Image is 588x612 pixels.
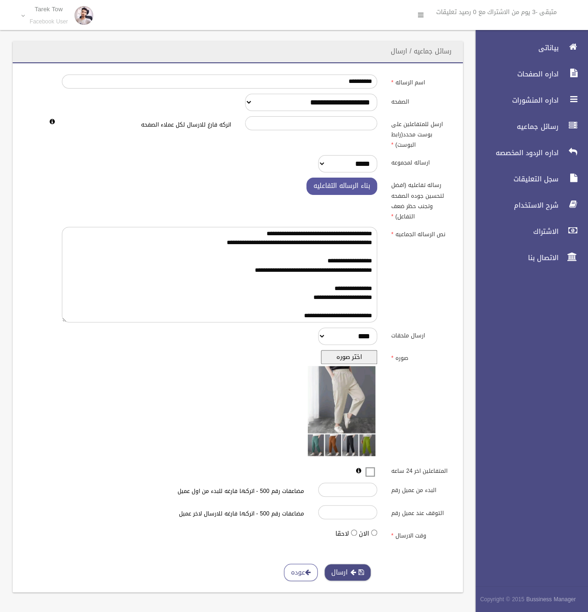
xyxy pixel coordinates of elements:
[380,42,463,60] header: رسائل جماعيه / ارسال
[468,247,588,268] a: الاتصال بنا
[384,528,457,541] label: وقت الارسال
[468,43,561,52] span: بياناتى
[135,511,304,517] h6: مضاعفات رقم 500 - اتركها فارغه للارسال لاخر عميل
[384,94,457,107] label: الصفحه
[384,328,457,341] label: ارسال ملحقات
[135,488,304,494] h6: مضاعفات رقم 500 - اتركها فارغه للبدء من اول عميل
[30,18,68,25] small: Facebook User
[468,122,561,131] span: رسائل جماعيه
[480,594,524,605] span: Copyright © 2015
[468,221,588,242] a: الاشتراك
[468,169,588,189] a: سجل التعليقات
[306,178,377,195] button: بناء الرساله التفاعليه
[468,201,561,210] span: شرح الاستخدام
[321,350,377,364] button: اختر صوره
[384,505,457,518] label: التوقف عند عميل رقم
[335,528,349,539] label: لاحقا
[468,116,588,137] a: رسائل جماعيه
[62,122,231,128] h6: اتركه فارغ للارسال لكل عملاء الصفحه
[468,142,588,163] a: اداره الردود المخصصه
[359,528,369,539] label: الان
[324,564,371,581] button: ارسال
[384,178,457,222] label: رساله تفاعليه (افضل لتحسين جوده الصفحه وتجنب حظر ضعف التفاعل)
[384,116,457,150] label: ارسل للمتفاعلين على بوست محدد(رابط البوست)
[468,37,588,58] a: بياناتى
[30,6,68,13] p: Tarek Tow
[468,227,561,236] span: الاشتراك
[384,350,457,363] label: صوره
[468,195,588,216] a: شرح الاستخدام
[384,463,457,476] label: المتفاعلين اخر 24 ساعه
[384,155,457,168] label: ارساله لمجموعه
[468,90,588,111] a: اداره المنشورات
[384,227,457,240] label: نص الرساله الجماعيه
[384,75,457,88] label: اسم الرساله
[468,148,561,157] span: اداره الردود المخصصه
[284,564,318,581] a: عوده
[468,174,561,184] span: سجل التعليقات
[468,69,561,79] span: اداره الصفحات
[468,64,588,84] a: اداره الصفحات
[306,364,377,458] img: معاينه الصوره
[384,483,457,496] label: البدء من عميل رقم
[468,96,561,105] span: اداره المنشورات
[468,253,561,262] span: الاتصال بنا
[526,594,576,605] strong: Bussiness Manager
